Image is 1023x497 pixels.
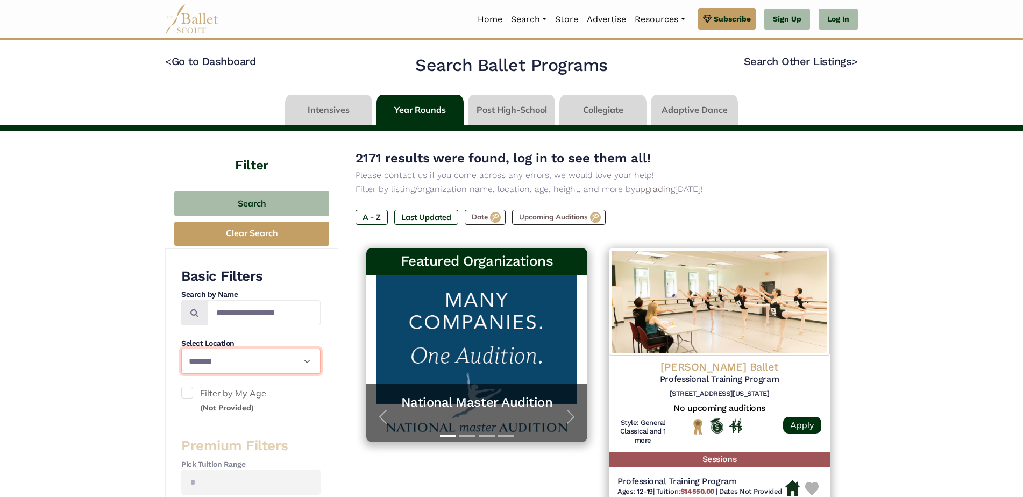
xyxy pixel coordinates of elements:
[783,417,821,434] a: Apply
[181,338,321,349] h4: Select Location
[174,222,329,246] button: Clear Search
[551,8,582,31] a: Store
[440,430,456,442] button: Slide 1
[764,9,810,30] a: Sign Up
[851,54,858,68] code: >
[557,95,649,125] li: Collegiate
[375,252,579,271] h3: Featured Organizations
[617,360,821,374] h4: [PERSON_NAME] Ballet
[609,452,830,467] h5: Sessions
[174,191,329,216] button: Search
[805,482,819,495] img: Heart
[356,168,841,182] p: Please contact us if you come across any errors, we would love your help!
[459,430,475,442] button: Slide 2
[744,55,858,68] a: Search Other Listings>
[498,430,514,442] button: Slide 4
[710,418,723,434] img: Offers Scholarship
[512,210,606,225] label: Upcoming Auditions
[617,487,782,496] h6: | |
[680,487,714,495] b: $14550.00
[377,394,577,411] a: National Master Audition
[356,182,841,196] p: Filter by listing/organization name, location, age, height, and more by [DATE]!
[207,300,321,325] input: Search by names...
[415,54,607,77] h2: Search Ballet Programs
[466,95,557,125] li: Post High-School
[617,487,653,495] span: Ages: 12-19
[691,418,705,435] img: National
[582,8,630,31] a: Advertise
[617,403,821,414] h5: No upcoming auditions
[181,289,321,300] h4: Search by Name
[617,374,821,385] h5: Professional Training Program
[394,210,458,225] label: Last Updated
[465,210,506,225] label: Date
[283,95,374,125] li: Intensives
[479,430,495,442] button: Slide 3
[181,387,321,414] label: Filter by My Age
[165,55,256,68] a: <Go to Dashboard
[617,476,782,487] h5: Professional Training Program
[714,13,751,25] span: Subscribe
[617,418,669,446] h6: Style: General Classical and 1 more
[703,13,712,25] img: gem.svg
[181,267,321,286] h3: Basic Filters
[374,95,466,125] li: Year Rounds
[698,8,756,30] a: Subscribe
[617,389,821,399] h6: [STREET_ADDRESS][US_STATE]
[649,95,740,125] li: Adaptive Dance
[181,437,321,455] h3: Premium Filters
[165,54,172,68] code: <
[507,8,551,31] a: Search
[635,184,675,194] a: upgrading
[200,403,254,413] small: (Not Provided)
[630,8,689,31] a: Resources
[719,487,782,495] span: Dates Not Provided
[473,8,507,31] a: Home
[181,459,321,470] h4: Pick Tuition Range
[356,151,651,166] span: 2171 results were found, log in to see them all!
[729,418,742,432] img: In Person
[656,487,716,495] span: Tuition:
[609,248,830,356] img: Logo
[356,210,388,225] label: A - Z
[819,9,858,30] a: Log In
[785,480,800,496] img: Housing Available
[165,131,338,175] h4: Filter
